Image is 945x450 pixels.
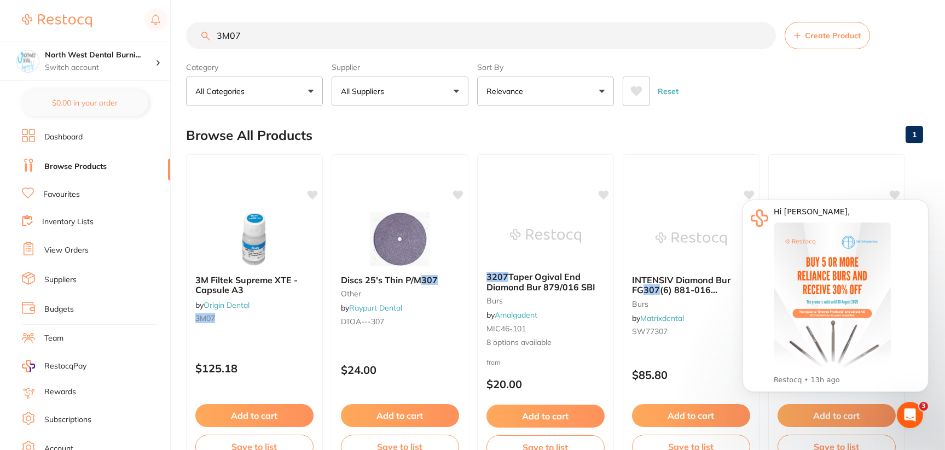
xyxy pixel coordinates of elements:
[632,300,750,308] small: burs
[486,310,537,320] span: by
[726,183,945,420] iframe: Intercom notifications message
[341,86,389,97] p: All Suppliers
[341,289,459,298] small: other
[44,333,63,344] a: Team
[44,414,91,425] a: Subscriptions
[195,300,250,310] span: by
[22,360,86,372] a: RestocqPay
[349,303,402,313] a: Raypurt Dental
[341,303,402,313] span: by
[45,62,155,73] p: Switch account
[22,14,92,27] img: Restocq Logo
[632,404,750,427] button: Add to cart
[486,378,605,390] p: $20.00
[486,405,605,428] button: Add to cart
[486,324,526,334] span: MIC46-101
[919,402,928,411] span: 3
[341,317,384,326] span: DTOA---307
[195,362,314,375] p: $125.18
[656,212,727,266] img: INTENSIV Diamond Bur FG 307 (6) 881-016 Standard Grit
[44,361,86,372] span: RestocqPay
[486,296,605,305] small: burs
[17,50,39,72] img: North West Dental Burnie
[805,31,861,40] span: Create Product
[341,404,459,427] button: Add to cart
[906,124,923,145] a: 1
[477,77,614,106] button: Relevance
[341,275,459,285] b: Discs 25's Thin P/M 307
[44,161,107,172] a: Browse Products
[486,358,501,366] span: from
[477,62,614,72] label: Sort By
[486,271,595,292] span: Taper Ogival End Diamond Bur 879/016 SBI
[632,326,668,336] span: SW77307
[186,128,312,143] h2: Browse All Products
[632,275,750,295] b: INTENSIV Diamond Bur FG 307 (6) 881-016 Standard Grit
[22,360,35,372] img: RestocqPay
[195,86,249,97] p: All Categories
[44,304,74,315] a: Budgets
[643,284,660,295] em: 307
[45,50,155,61] h4: North West Dental Burnie
[632,274,731,295] span: INTENSIV Diamond Bur FG
[44,132,83,143] a: Dashboard
[332,77,468,106] button: All Suppliers
[341,274,421,285] span: Discs 25's Thin P/M
[186,62,323,72] label: Category
[44,387,76,398] a: Rewards
[785,22,870,49] button: Create Product
[219,212,290,266] img: 3M Filtek Supreme XTE - Capsule A3
[44,245,89,256] a: View Orders
[195,313,215,323] em: 3M07
[195,274,298,295] span: 3M Filtek Supreme XTE - Capsule A3
[486,271,508,282] em: 3207
[421,274,438,285] em: 307
[43,189,80,200] a: Favourites
[654,77,682,106] button: Reset
[204,300,250,310] a: Origin Dental
[632,313,684,323] span: by
[186,77,323,106] button: All Categories
[44,274,77,285] a: Suppliers
[42,217,94,227] a: Inventory Lists
[332,62,468,72] label: Supplier
[195,404,314,427] button: Add to cart
[364,212,436,266] img: Discs 25's Thin P/M 307
[186,22,776,49] input: Search Products
[640,313,684,323] a: Matrixdental
[486,272,605,292] b: 3207 Taper Ogival End Diamond Bur 879/016 SBI
[195,275,314,295] b: 3M Filtek Supreme XTE - Capsule A3
[22,8,92,33] a: Restocq Logo
[486,86,527,97] p: Relevance
[510,208,581,263] img: 3207 Taper Ogival End Diamond Bur 879/016 SBI
[495,310,537,320] a: Amalgadent
[632,369,750,381] p: $85.80
[22,90,148,116] button: $0.00 in your order
[486,337,605,348] span: 8 options available
[341,364,459,376] p: $24.00
[897,402,923,428] iframe: Intercom live chat
[632,284,717,305] span: (6) 881-016 Standard Grit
